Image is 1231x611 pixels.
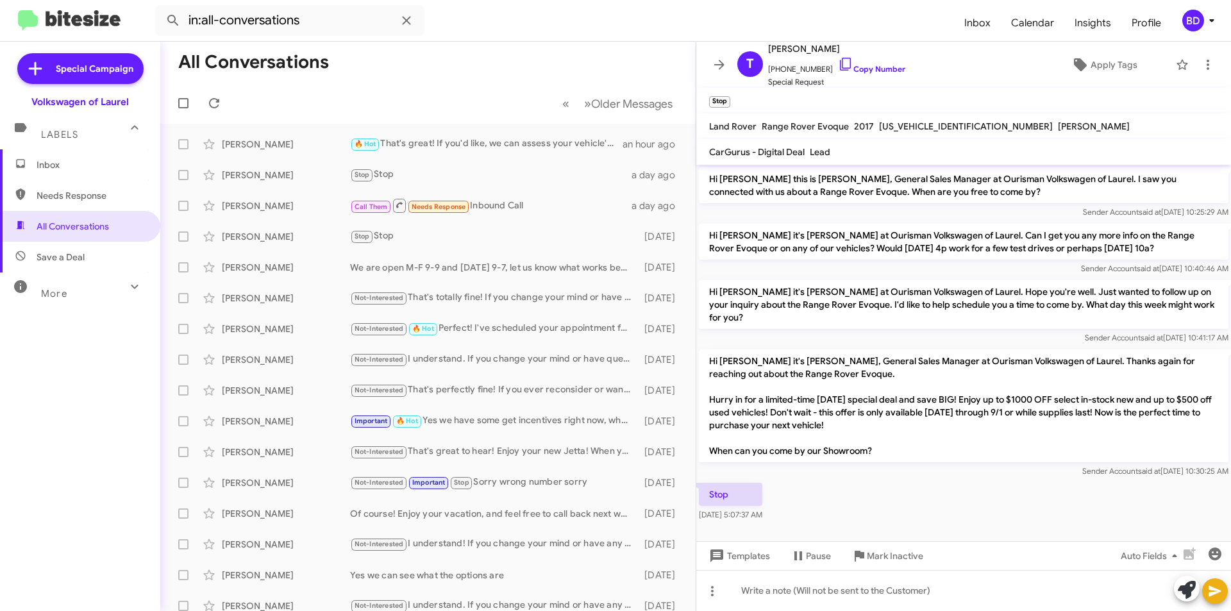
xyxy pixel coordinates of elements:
[355,478,404,487] span: Not-Interested
[412,478,446,487] span: Important
[638,230,685,243] div: [DATE]
[1001,4,1064,42] a: Calendar
[623,138,685,151] div: an hour ago
[562,96,569,112] span: «
[37,251,85,264] span: Save a Deal
[1082,466,1228,476] span: Sender Account [DATE] 10:30:25 AM
[638,446,685,458] div: [DATE]
[841,544,934,567] button: Mark Inactive
[222,322,350,335] div: [PERSON_NAME]
[155,5,424,36] input: Search
[355,140,376,148] span: 🔥 Hot
[355,355,404,364] span: Not-Interested
[56,62,133,75] span: Special Campaign
[638,538,685,551] div: [DATE]
[638,292,685,305] div: [DATE]
[1171,10,1217,31] button: BD
[1139,207,1161,217] span: said at
[591,97,673,111] span: Older Messages
[1121,4,1171,42] a: Profile
[222,415,350,428] div: [PERSON_NAME]
[222,569,350,582] div: [PERSON_NAME]
[699,510,762,519] span: [DATE] 5:07:37 AM
[638,353,685,366] div: [DATE]
[638,476,685,489] div: [DATE]
[584,96,591,112] span: »
[350,197,632,213] div: Inbound Call
[355,448,404,456] span: Not-Interested
[222,476,350,489] div: [PERSON_NAME]
[762,121,849,132] span: Range Rover Evoque
[222,169,350,181] div: [PERSON_NAME]
[350,537,638,551] div: I understand! If you change your mind or have any questions in the future, feel free to reach out...
[355,540,404,548] span: Not-Interested
[699,224,1228,260] p: Hi [PERSON_NAME] it's [PERSON_NAME] at Ourisman Volkswagen of Laurel. Can I get you any more info...
[1064,4,1121,42] a: Insights
[355,601,404,610] span: Not-Interested
[1091,53,1137,76] span: Apply Tags
[806,544,831,567] span: Pause
[707,544,770,567] span: Templates
[17,53,144,84] a: Special Campaign
[37,158,146,171] span: Inbox
[1083,207,1228,217] span: Sender Account [DATE] 10:25:29 AM
[350,444,638,459] div: That's great to hear! Enjoy your new Jetta! When you're ready for another vehicle, just reach out...
[746,54,754,74] span: T
[638,322,685,335] div: [DATE]
[1137,264,1159,273] span: said at
[454,478,469,487] span: Stop
[222,446,350,458] div: [PERSON_NAME]
[350,475,638,490] div: Sorry wrong number sorry
[638,384,685,397] div: [DATE]
[350,383,638,398] div: That's perfectly fine! If you ever reconsider or want to know more about vehicle buying, feel fre...
[222,538,350,551] div: [PERSON_NAME]
[37,189,146,202] span: Needs Response
[41,288,67,299] span: More
[355,294,404,302] span: Not-Interested
[699,349,1228,462] p: Hi [PERSON_NAME] it's [PERSON_NAME], General Sales Manager at Ourisman Volkswagen of Laurel. Than...
[350,137,623,151] div: That's great! If you'd like, we can assess your vehicle's value when you come in for your appoint...
[355,171,370,179] span: Stop
[555,90,577,117] button: Previous
[768,56,905,76] span: [PHONE_NUMBER]
[1110,544,1193,567] button: Auto Fields
[350,569,638,582] div: Yes we can see what the options are
[768,41,905,56] span: [PERSON_NAME]
[810,146,830,158] span: Lead
[355,324,404,333] span: Not-Interested
[555,90,680,117] nav: Page navigation example
[699,483,762,506] p: Stop
[222,199,350,212] div: [PERSON_NAME]
[709,96,730,108] small: Stop
[178,52,329,72] h1: All Conversations
[1058,121,1130,132] span: [PERSON_NAME]
[854,121,874,132] span: 2017
[780,544,841,567] button: Pause
[709,121,757,132] span: Land Rover
[222,292,350,305] div: [PERSON_NAME]
[355,386,404,394] span: Not-Interested
[696,544,780,567] button: Templates
[768,76,905,88] span: Special Request
[638,569,685,582] div: [DATE]
[699,167,1228,203] p: Hi [PERSON_NAME] this is [PERSON_NAME], General Sales Manager at Ourisman Volkswagen of Laurel. I...
[41,129,78,140] span: Labels
[1038,53,1169,76] button: Apply Tags
[1182,10,1204,31] div: BD
[350,414,638,428] div: Yes we have some get incentives right now, when can you make it in?
[1138,466,1160,476] span: said at
[355,203,388,211] span: Call Them
[632,199,685,212] div: a day ago
[350,507,638,520] div: Of course! Enjoy your vacation, and feel free to call back next week when you're ready to discuss...
[350,261,638,274] div: We are open M-F 9-9 and [DATE] 9-7, let us know what works best for you!
[350,290,638,305] div: That's totally fine! If you change your mind or have any questions in the future, feel free to re...
[1121,544,1182,567] span: Auto Fields
[954,4,1001,42] a: Inbox
[709,146,805,158] span: CarGurus - Digital Deal
[350,167,632,182] div: Stop
[222,138,350,151] div: [PERSON_NAME]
